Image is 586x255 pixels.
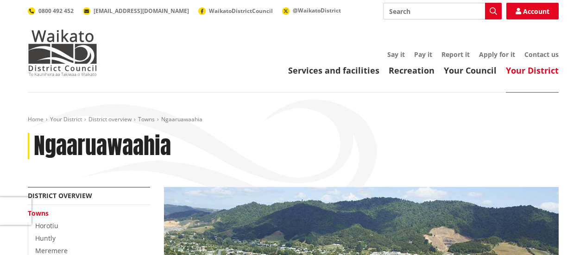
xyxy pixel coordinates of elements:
[288,65,379,76] a: Services and facilities
[209,7,273,15] span: WaikatoDistrictCouncil
[38,7,74,15] span: 0800 492 452
[444,65,497,76] a: Your Council
[282,6,341,14] a: @WaikatoDistrict
[28,191,92,200] a: District overview
[524,50,559,59] a: Contact us
[138,115,155,123] a: Towns
[35,246,68,255] a: Meremere
[506,65,559,76] a: Your District
[28,116,559,124] nav: breadcrumb
[88,115,132,123] a: District overview
[293,6,341,14] span: @WaikatoDistrict
[161,115,202,123] span: Ngaaruawaahia
[35,234,56,243] a: Huntly
[94,7,189,15] span: [EMAIL_ADDRESS][DOMAIN_NAME]
[389,65,435,76] a: Recreation
[28,209,49,218] a: Towns
[83,7,189,15] a: [EMAIL_ADDRESS][DOMAIN_NAME]
[28,115,44,123] a: Home
[35,221,58,230] a: Horotiu
[441,50,470,59] a: Report it
[28,7,74,15] a: 0800 492 452
[50,115,82,123] a: Your District
[387,50,405,59] a: Say it
[34,133,171,160] h1: Ngaaruawaahia
[506,3,559,19] a: Account
[383,3,502,19] input: Search input
[198,7,273,15] a: WaikatoDistrictCouncil
[414,50,432,59] a: Pay it
[479,50,515,59] a: Apply for it
[28,30,97,76] img: Waikato District Council - Te Kaunihera aa Takiwaa o Waikato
